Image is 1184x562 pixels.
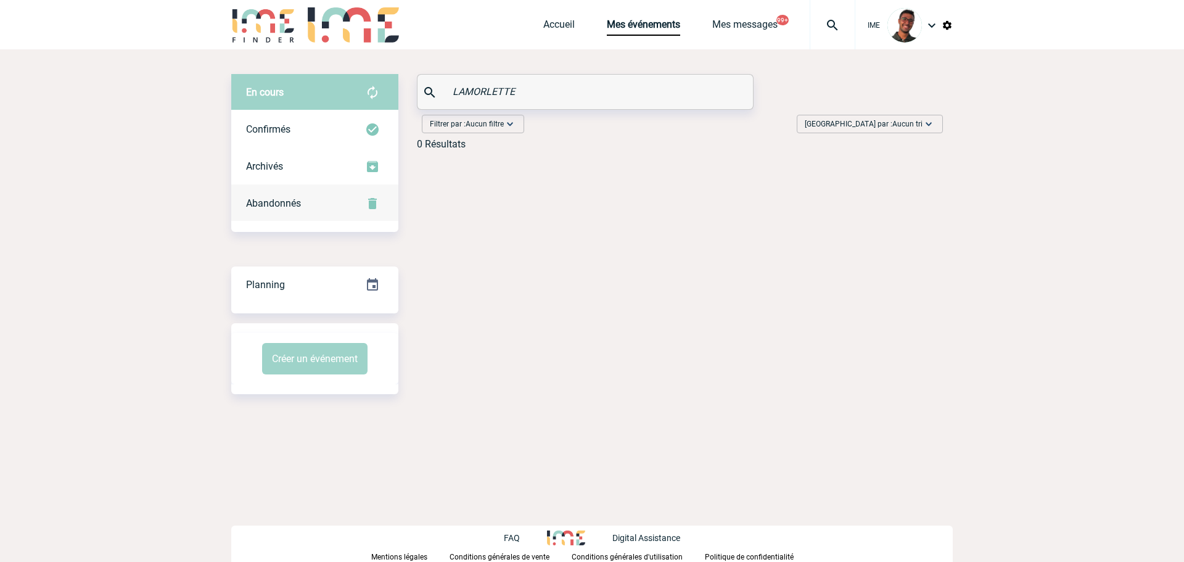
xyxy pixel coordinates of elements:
a: Mentions légales [371,550,450,562]
span: IME [868,21,880,30]
a: Conditions générales de vente [450,550,572,562]
span: [GEOGRAPHIC_DATA] par : [805,118,923,130]
div: 0 Résultats [417,138,466,150]
span: Abandonnés [246,197,301,209]
input: Rechercher un événement par son nom [450,83,724,101]
button: Créer un événement [262,343,368,374]
img: baseline_expand_more_white_24dp-b.png [923,118,935,130]
span: Aucun tri [892,120,923,128]
div: Retrouvez ici tous vos événements annulés [231,185,398,222]
div: Retrouvez ici tous vos événements organisés par date et état d'avancement [231,267,398,304]
span: Filtrer par : [430,118,504,130]
span: En cours [246,86,284,98]
a: Mes messages [712,19,778,36]
a: Planning [231,266,398,302]
a: Conditions générales d'utilisation [572,550,705,562]
p: Politique de confidentialité [705,553,794,561]
img: IME-Finder [231,7,295,43]
div: Retrouvez ici tous vos évènements avant confirmation [231,74,398,111]
p: FAQ [504,533,520,543]
a: Mes événements [607,19,680,36]
span: Aucun filtre [466,120,504,128]
img: baseline_expand_more_white_24dp-b.png [504,118,516,130]
a: Accueil [543,19,575,36]
p: Digital Assistance [612,533,680,543]
p: Mentions légales [371,553,427,561]
div: Retrouvez ici tous les événements que vous avez décidé d'archiver [231,148,398,185]
img: 124970-0.jpg [887,8,922,43]
p: Conditions générales de vente [450,553,549,561]
span: Planning [246,279,285,291]
img: http://www.idealmeetingsevents.fr/ [547,531,585,545]
span: Confirmés [246,123,290,135]
button: 99+ [776,15,789,25]
a: FAQ [504,531,547,543]
a: Politique de confidentialité [705,550,813,562]
span: Archivés [246,160,283,172]
p: Conditions générales d'utilisation [572,553,683,561]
